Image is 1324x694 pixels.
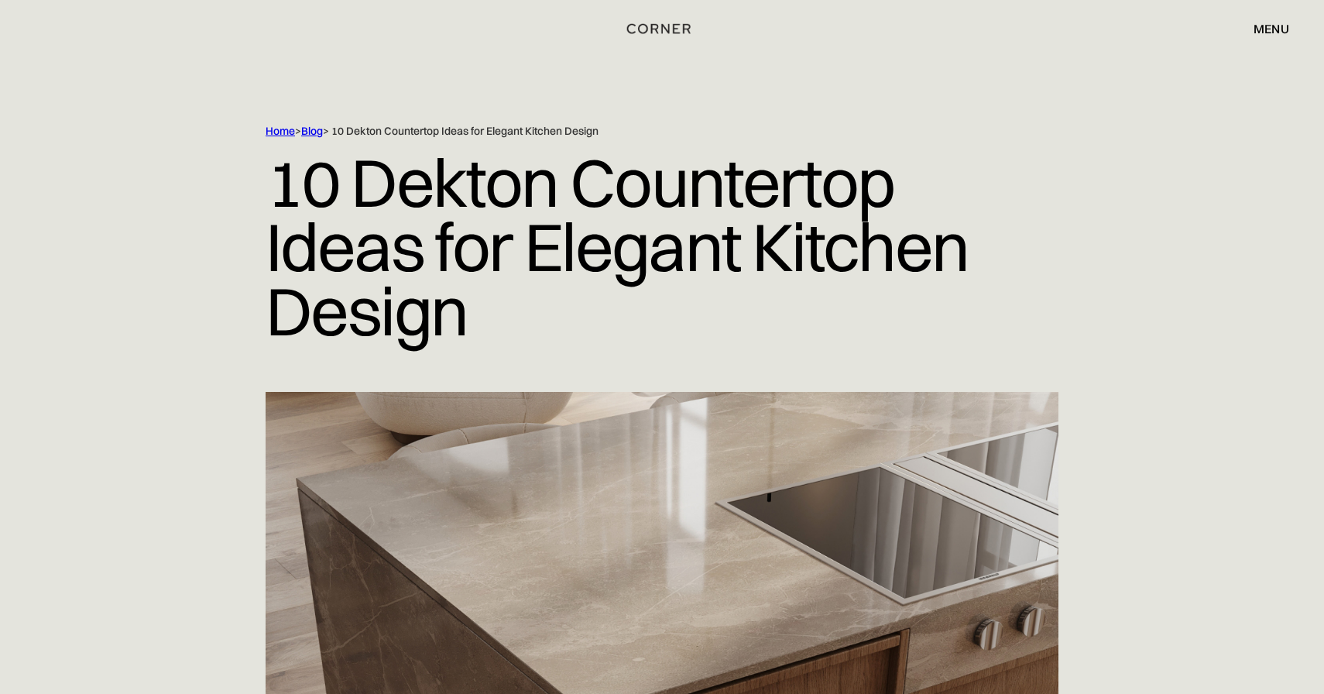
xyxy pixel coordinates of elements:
div: menu [1254,22,1289,35]
h1: 10 Dekton Countertop Ideas for Elegant Kitchen Design [266,139,1058,355]
div: menu [1238,15,1289,42]
div: > > 10 Dekton Countertop Ideas for Elegant Kitchen Design [266,124,993,139]
a: home [610,19,714,39]
a: Home [266,124,295,138]
a: Blog [301,124,323,138]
